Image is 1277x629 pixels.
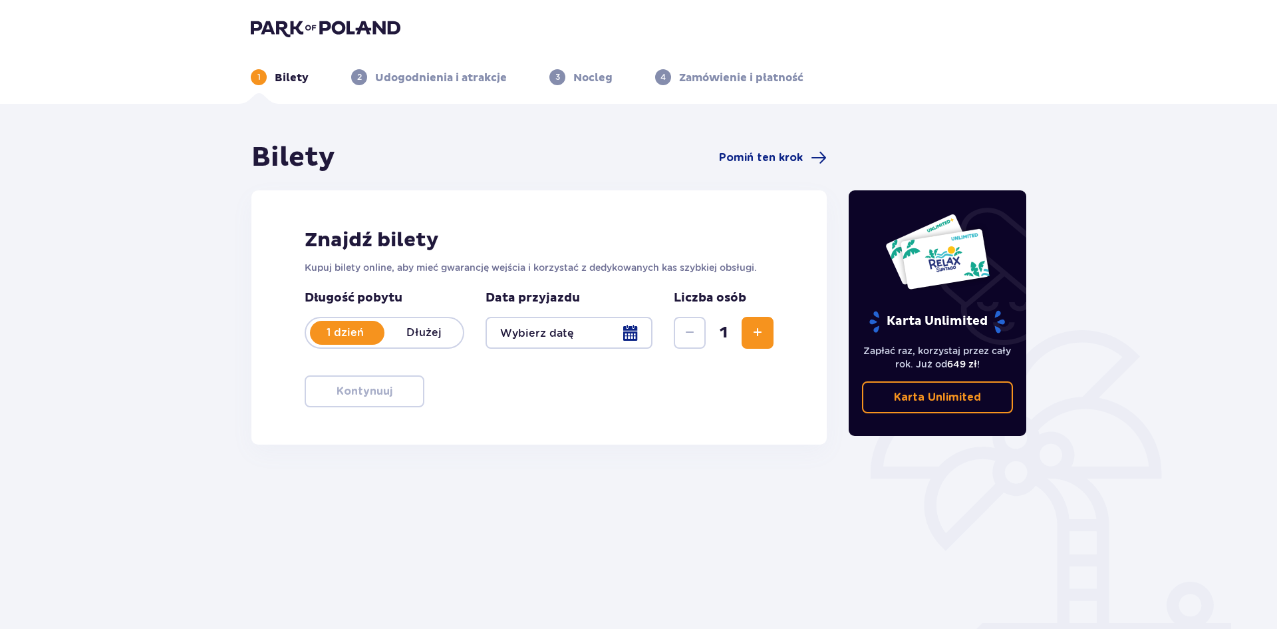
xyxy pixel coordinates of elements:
[305,290,464,306] p: Długość pobytu
[486,290,580,306] p: Data przyjazdu
[351,69,507,85] div: 2Udogodnienia i atrakcje
[306,325,384,340] p: 1 dzień
[305,261,774,274] p: Kupuj bilety online, aby mieć gwarancję wejścia i korzystać z dedykowanych kas szybkiej obsługi.
[719,150,827,166] a: Pomiń ten krok
[679,71,803,85] p: Zamówienie i płatność
[674,290,746,306] p: Liczba osób
[251,19,400,37] img: Park of Poland logo
[660,71,666,83] p: 4
[862,381,1014,413] a: Karta Unlimited
[862,344,1014,371] p: Zapłać raz, korzystaj przez cały rok. Już od !
[384,325,463,340] p: Dłużej
[674,317,706,349] button: Zmniejsz
[894,390,981,405] p: Karta Unlimited
[885,213,990,290] img: Dwie karty całoroczne do Suntago z napisem 'UNLIMITED RELAX', na białym tle z tropikalnymi liśćmi...
[257,71,261,83] p: 1
[573,71,613,85] p: Nocleg
[655,69,803,85] div: 4Zamówienie i płatność
[251,141,335,174] h1: Bilety
[742,317,774,349] button: Zwiększ
[719,150,803,165] span: Pomiń ten krok
[868,310,1006,333] p: Karta Unlimited
[375,71,507,85] p: Udogodnienia i atrakcje
[275,71,309,85] p: Bilety
[549,69,613,85] div: 3Nocleg
[305,228,774,253] h2: Znajdź bilety
[337,384,392,399] p: Kontynuuj
[947,359,977,369] span: 649 zł
[357,71,362,83] p: 2
[251,69,309,85] div: 1Bilety
[708,323,739,343] span: 1
[305,375,424,407] button: Kontynuuj
[555,71,560,83] p: 3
